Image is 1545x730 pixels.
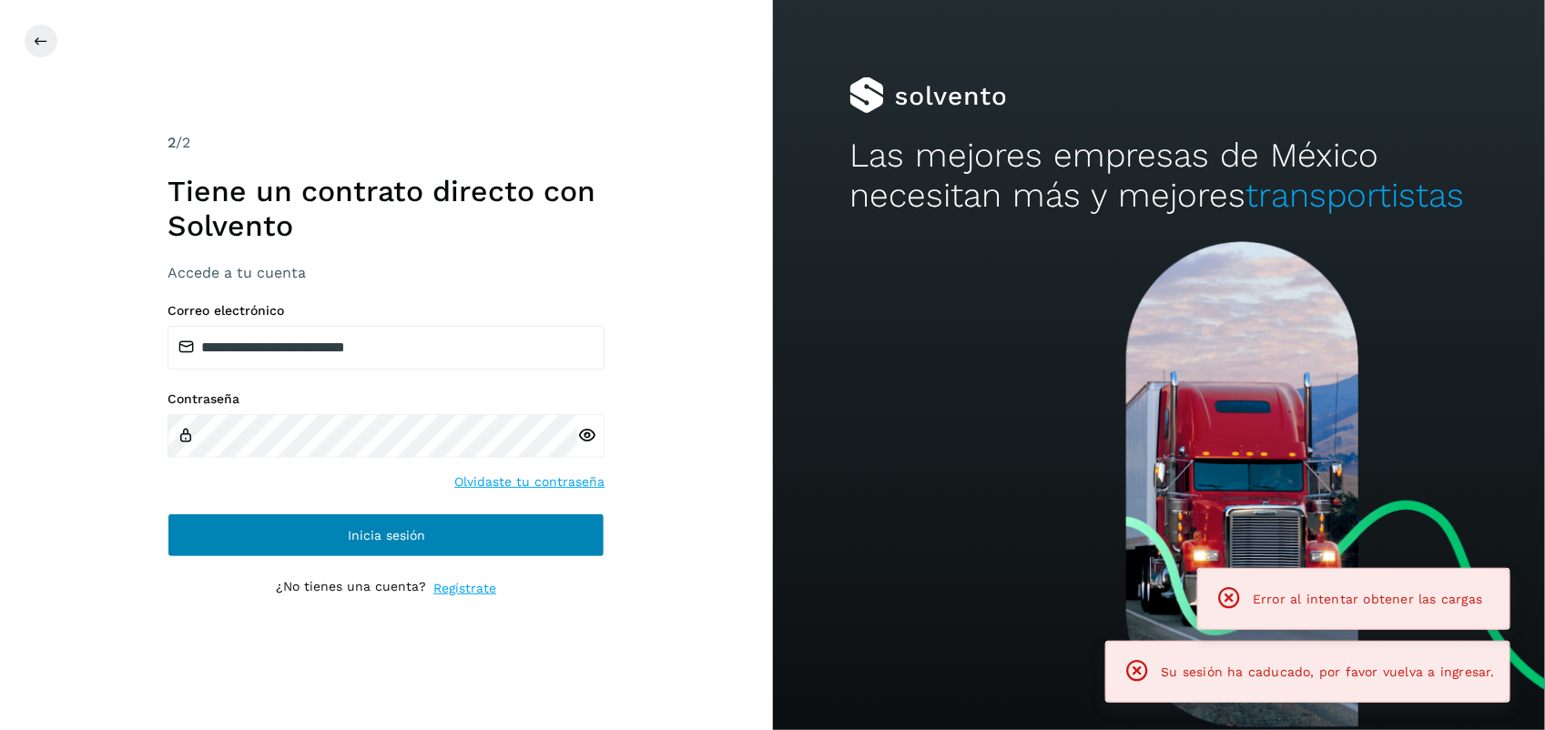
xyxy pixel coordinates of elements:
[849,136,1468,217] h2: Las mejores empresas de México necesitan más y mejores
[454,472,605,492] a: Olvidaste tu contraseña
[168,264,605,281] h3: Accede a tu cuenta
[168,174,605,244] h1: Tiene un contrato directo con Solvento
[1245,176,1464,215] span: transportistas
[433,579,496,598] a: Regístrate
[168,134,176,151] span: 2
[1253,592,1482,606] span: Error al intentar obtener las cargas
[168,132,605,154] div: /2
[168,303,605,319] label: Correo electrónico
[168,513,605,557] button: Inicia sesión
[1162,664,1495,679] span: Su sesión ha caducado, por favor vuelva a ingresar.
[168,391,605,407] label: Contraseña
[276,579,426,598] p: ¿No tienes una cuenta?
[348,529,425,542] span: Inicia sesión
